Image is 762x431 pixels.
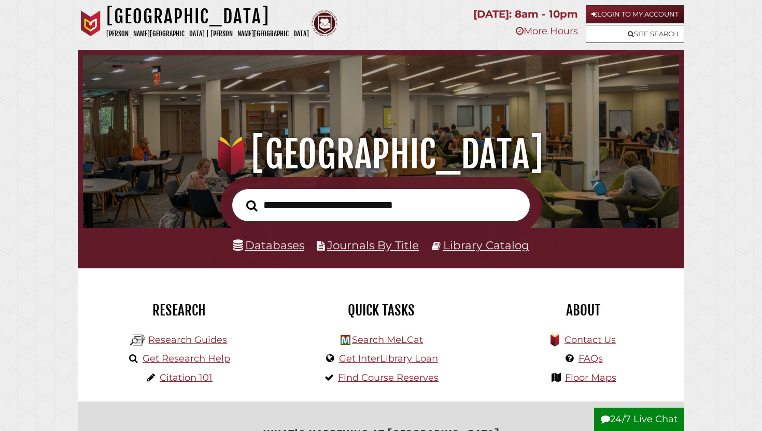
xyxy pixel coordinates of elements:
a: Find Course Reserves [338,372,439,383]
a: Contact Us [565,334,616,346]
a: Get Research Help [143,353,230,364]
h2: Research [86,301,272,319]
h1: [GEOGRAPHIC_DATA] [94,132,668,177]
img: Hekman Library Logo [130,333,146,348]
i: Search [246,199,258,212]
a: FAQs [578,353,603,364]
a: Floor Maps [565,372,616,383]
img: Calvin University [78,10,104,36]
p: [DATE]: 8am - 10pm [473,5,578,23]
a: Search MeLCat [352,334,423,346]
a: Citation 101 [160,372,213,383]
button: Search [241,197,263,214]
p: [PERSON_NAME][GEOGRAPHIC_DATA] | [PERSON_NAME][GEOGRAPHIC_DATA] [106,28,309,40]
h1: [GEOGRAPHIC_DATA] [106,5,309,28]
a: Site Search [586,25,684,43]
img: Hekman Library Logo [341,335,350,345]
a: More Hours [516,25,578,37]
a: Library Catalog [443,238,529,252]
a: Research Guides [148,334,227,346]
h2: Quick Tasks [288,301,474,319]
h2: About [490,301,676,319]
a: Journals By Title [327,238,419,252]
a: Databases [233,238,304,252]
img: Calvin Theological Seminary [312,10,337,36]
a: Get InterLibrary Loan [339,353,438,364]
a: Login to My Account [586,5,684,23]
